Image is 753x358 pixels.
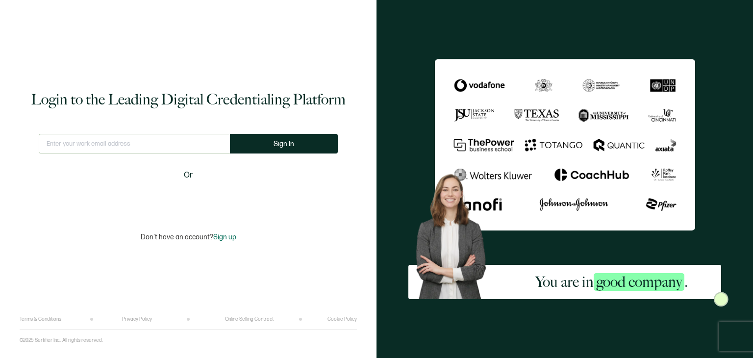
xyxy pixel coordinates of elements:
span: Sign up [213,233,236,241]
iframe: Sign in with Google Button [127,188,250,209]
a: Terms & Conditions [20,316,61,322]
button: Sign In [230,134,338,153]
span: Sign In [274,140,294,148]
img: Sertifier Login - You are in <span class="strong-h">good company</span>. [435,59,695,230]
span: Or [184,169,193,181]
h1: Login to the Leading Digital Credentialing Platform [31,90,346,109]
h2: You are in . [535,272,688,292]
a: Cookie Policy [327,316,357,322]
a: Online Selling Contract [225,316,274,322]
input: Enter your work email address [39,134,230,153]
p: Don't have an account? [141,233,236,241]
p: ©2025 Sertifier Inc.. All rights reserved. [20,337,103,343]
a: Privacy Policy [122,316,152,322]
iframe: Chat Widget [590,248,753,358]
img: Sertifier Login - You are in <span class="strong-h">good company</span>. Hero [408,168,502,299]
